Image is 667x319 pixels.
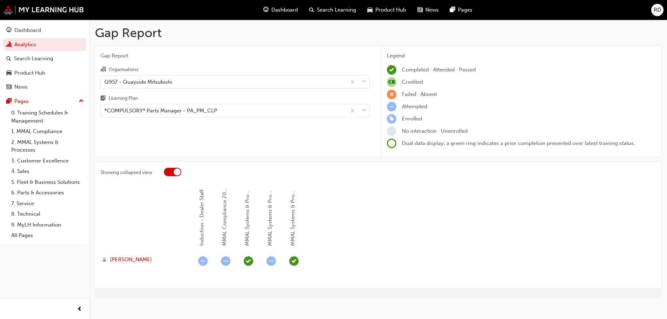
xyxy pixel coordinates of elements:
span: Failed · Absent [402,91,437,97]
span: Attempted [402,103,427,110]
a: Analytics [3,38,86,51]
span: Dual data display; a green ring indicates a prior completion presented over latest training status. [402,140,635,146]
span: Product Hub [375,6,406,14]
a: Dashboard [3,24,86,37]
div: Pages [14,97,29,105]
span: learningRecordVerb_COMPLETE-icon [244,256,253,266]
span: learningRecordVerb_ATTEMPT-icon [387,102,396,111]
a: [PERSON_NAME] [102,256,185,264]
span: down-icon [362,106,367,115]
span: Credited [402,79,423,85]
span: prev-icon [77,305,82,314]
span: learningRecordVerb_ATTEMPT-icon [266,256,276,266]
span: learningRecordVerb_FAIL-icon [387,90,396,99]
span: car-icon [367,6,373,14]
a: Product Hub [3,67,86,79]
span: Search Learning [317,6,356,14]
div: Showing collapsed view [100,169,152,176]
span: learningRecordVerb_ATTEMPT-icon [221,256,230,266]
span: Enrolled [402,116,422,122]
span: learningRecordVerb_ATTEMPT-icon [198,256,208,266]
a: 0. Training Schedules & Management [8,108,86,126]
span: Completed · Attended · Passed [402,67,476,73]
span: car-icon [6,70,12,76]
span: search-icon [6,56,11,62]
span: [PERSON_NAME] [110,256,152,264]
span: learningRecordVerb_COMPLETE-icon [289,256,299,266]
a: 3. Customer Excellence [8,155,86,166]
button: RD [651,4,663,16]
a: car-iconProduct Hub [362,3,412,17]
span: RD [654,6,661,14]
a: 5. Fleet & Business Solutions [8,177,86,188]
a: news-iconNews [412,3,444,17]
a: 8. Technical [8,209,86,220]
span: learningRecordVerb_NONE-icon [387,126,396,136]
a: guage-iconDashboard [258,3,304,17]
span: organisation-icon [100,67,106,73]
a: search-iconSearch Learning [304,3,362,17]
span: down-icon [362,77,367,86]
a: 2. MMAL Systems & Processes [8,137,86,155]
span: guage-icon [6,27,12,34]
a: 9. MyLH Information [8,220,86,230]
div: Legend [387,52,656,60]
div: Product Hub [14,69,45,77]
span: guage-icon [263,6,269,14]
span: learningRecordVerb_COMPLETE-icon [387,65,396,75]
div: *COMPULSORY* Parts Manager - PA_PM_CLP [104,107,217,115]
span: News [425,6,439,14]
button: Pages [3,95,86,108]
span: Dashboard [271,6,298,14]
span: null-icon [387,77,396,87]
span: news-icon [417,6,423,14]
a: pages-iconPages [444,3,478,17]
span: Gap Report [100,52,370,60]
button: DashboardAnalyticsSearch LearningProduct HubNews [3,22,86,95]
span: search-icon [309,6,314,14]
a: All Pages [8,230,86,241]
a: 7. Service [8,198,86,209]
img: mmal [4,5,84,14]
div: Organisations [109,66,138,73]
a: 1. MMAL Compliance [8,126,86,137]
div: Learning Plan [109,95,138,102]
span: pages-icon [6,98,12,105]
a: Search Learning [3,52,86,65]
span: No interaction · Unenrolled [402,128,468,134]
span: pages-icon [450,6,455,14]
div: News [14,83,28,91]
span: chart-icon [6,42,12,48]
a: News [3,81,86,93]
a: 6. Parts & Accessories [8,187,86,198]
a: 4. Sales [8,166,86,177]
span: up-icon [79,97,84,106]
span: learningRecordVerb_ENROLL-icon [387,114,396,124]
h1: Gap Report [95,25,661,41]
div: Dashboard [14,26,41,34]
span: learningplan-icon [100,96,106,102]
div: Q957 - Quayside Mitsubishi [104,78,172,86]
span: news-icon [6,84,12,90]
span: Pages [458,6,472,14]
div: Search Learning [14,55,53,63]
